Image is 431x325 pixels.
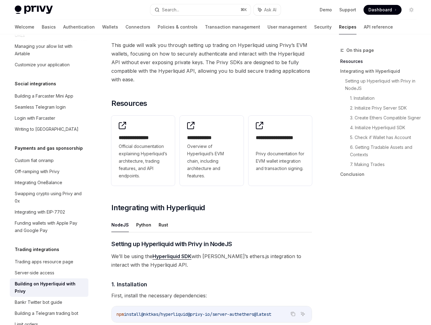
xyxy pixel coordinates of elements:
span: We’ll be using the with [PERSON_NAME]’s ethers.js integration to interact with the Hyperliquid API. [111,252,312,269]
a: Integrating with EIP-7702 [10,207,88,218]
span: Overview of Hyperliquid’s EVM chain, including architecture and features. [187,143,236,180]
a: Funding wallets with Apple Pay and Google Pay [10,218,88,236]
span: 1. Installation [111,280,147,288]
button: Toggle dark mode [406,5,416,15]
a: Custom fiat onramp [10,155,88,166]
a: Wallets [102,20,118,34]
span: On this page [346,47,374,54]
a: Recipes [339,20,356,34]
button: Copy the contents from the code block [289,310,297,318]
div: Off-ramping with Privy [15,168,60,175]
div: Custom fiat onramp [15,157,54,164]
a: Hyperliquid SDK [152,253,191,260]
a: **** **** ***Overview of Hyperliquid’s EVM chain, including architecture and features. [180,116,243,186]
a: Integrating with Hyperliquid [340,66,421,76]
span: @privy-io/server-auth [188,311,239,317]
span: Resources [111,99,147,108]
img: light logo [15,6,53,14]
a: Authentication [63,20,95,34]
a: Security [314,20,332,34]
a: Building a Telegram trading bot [10,308,88,319]
span: npm [117,311,124,317]
a: Trading apps resource page [10,256,88,267]
a: Login with Farcaster [10,113,88,124]
a: Building on Hyperliquid with Privy [10,278,88,297]
a: Bankr Twitter bot guide [10,297,88,308]
div: Writing to [GEOGRAPHIC_DATA] [15,126,79,133]
a: 6. Getting Tradable Assets and Contexts [350,142,421,160]
a: Welcome [15,20,34,34]
a: Dashboard [364,5,402,15]
div: Integrating OneBalance [15,179,62,186]
h5: Trading integrations [15,246,59,253]
div: Integrating with EIP-7702 [15,208,65,216]
div: Building a Telegram trading bot [15,310,78,317]
a: Integrating OneBalance [10,177,88,188]
button: Python [136,218,151,232]
div: Swapping crypto using Privy and 0x [15,190,85,205]
button: Ask AI [254,4,281,15]
a: Server-side access [10,267,88,278]
a: Policies & controls [158,20,198,34]
div: Server-side access [15,269,54,277]
a: 7. Making Trades [350,160,421,169]
span: install [124,311,141,317]
a: 3. Create Ethers Compatible Signer [350,113,421,123]
a: **** **** **** *Official documentation explaining Hyperliquid’s architecture, trading features, a... [111,116,175,186]
a: User management [267,20,307,34]
a: Support [339,7,356,13]
a: 1. Installation [350,93,421,103]
a: Connectors [125,20,150,34]
span: Ask AI [264,7,276,13]
span: Privy documentation for EVM wallet integration and transaction signing. [256,150,305,172]
a: Transaction management [205,20,260,34]
a: Conclusion [340,169,421,179]
button: Ask AI [299,310,307,318]
button: Rust [159,218,168,232]
div: Login with Farcaster [15,114,55,122]
div: Bankr Twitter bot guide [15,299,62,306]
a: Writing to [GEOGRAPHIC_DATA] [10,124,88,135]
h5: Payments and gas sponsorship [15,145,83,152]
span: Dashboard [368,7,392,13]
span: Integrating with Hyperliquid [111,203,205,213]
a: Managing your allow list with Airtable [10,41,88,59]
div: Seamless Telegram login [15,103,66,111]
button: Search...⌘K [150,4,251,15]
span: @nktkas/hyperliquid [141,311,188,317]
span: Official documentation explaining Hyperliquid’s architecture, trading features, and API endpoints. [119,143,167,180]
a: Setting up Hyperliquid with Privy in NodeJS [345,76,421,93]
a: Seamless Telegram login [10,102,88,113]
a: Off-ramping with Privy [10,166,88,177]
div: Customize your application [15,61,70,68]
a: Swapping crypto using Privy and 0x [10,188,88,207]
div: Trading apps resource page [15,258,73,265]
h5: Social integrations [15,80,56,87]
a: Customize your application [10,59,88,70]
a: **** **** **** *****Privy documentation for EVM wallet integration and transaction signing. [248,116,312,186]
div: Building a Farcaster Mini App [15,92,73,100]
button: NodeJS [111,218,129,232]
a: 5. Check if Wallet has Account [350,133,421,142]
a: 4. Initialize Hyperliquid SDK [350,123,421,133]
a: Resources [340,56,421,66]
span: This guide will walk you through setting up trading on Hyperliquid using Privy’s EVM wallets, foc... [111,41,312,84]
a: Building a Farcaster Mini App [10,91,88,102]
span: ⌘ K [241,7,247,12]
a: Demo [320,7,332,13]
div: Search... [162,6,179,14]
a: 2. Initialize Privy Server SDK [350,103,421,113]
div: Funding wallets with Apple Pay and Google Pay [15,219,85,234]
span: ethers@latest [239,311,271,317]
span: Setting up Hyperliquid with Privy in NodeJS [111,240,232,248]
div: Building on Hyperliquid with Privy [15,280,85,295]
a: API reference [364,20,393,34]
div: Managing your allow list with Airtable [15,43,85,57]
a: Basics [42,20,56,34]
span: First, install the necessary dependencies: [111,291,312,300]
